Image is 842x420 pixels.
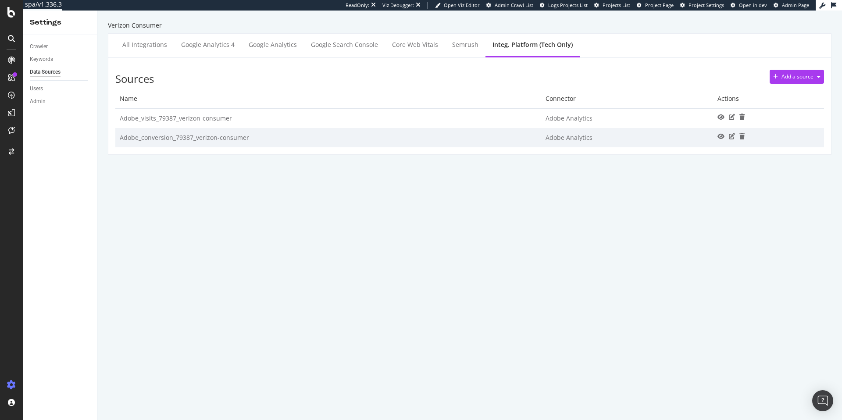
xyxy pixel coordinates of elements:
a: Keywords [30,55,91,64]
td: Connector [541,89,713,109]
div: Google Search Console [311,40,378,49]
a: Admin Page [774,2,809,9]
a: Admin Crawl List [486,2,533,9]
div: Admin [30,97,46,106]
div: Viz Debugger: [382,2,414,9]
div: Keywords [30,55,53,64]
a: Open Viz Editor [435,2,480,9]
div: Open Intercom Messenger [812,390,833,411]
div: Verizon Consumer [108,21,831,30]
div: Users [30,84,43,93]
td: Adobe Analytics [541,109,713,128]
td: Actions [713,89,824,109]
div: Add a source [781,74,813,79]
h3: Sources [115,73,154,85]
a: Project Settings [680,2,724,9]
span: Project Page [645,2,674,8]
a: Projects List [594,2,630,9]
div: Settings [30,18,90,28]
a: Open in dev [731,2,767,9]
td: Adobe_visits_79387_verizon-consumer [115,109,541,128]
div: Integ. Platform (tech only) [492,40,573,49]
div: Google Analytics 4 [181,40,235,49]
a: Data Sources [30,68,91,77]
div: Semrush [452,40,478,49]
span: Open in dev [739,2,767,8]
span: Admin Crawl List [495,2,533,8]
span: Logs Projects List [548,2,588,8]
div: Google Analytics [249,40,297,49]
span: Project Settings [689,2,724,8]
span: Open Viz Editor [444,2,480,8]
td: Adobe_conversion_79387_verizon-consumer [115,128,541,147]
div: All integrations [122,40,167,49]
a: Crawler [30,42,91,51]
div: Core Web Vitals [392,40,438,49]
div: Data Sources [30,68,61,77]
div: ReadOnly: [346,2,369,9]
a: Users [30,84,91,93]
a: Admin [30,97,91,106]
span: Projects List [603,2,630,8]
div: Crawler [30,42,48,51]
td: Adobe Analytics [541,128,713,147]
td: Name [115,89,541,109]
button: Add a source [770,70,824,84]
span: Admin Page [782,2,809,8]
a: Project Page [637,2,674,9]
a: Logs Projects List [540,2,588,9]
